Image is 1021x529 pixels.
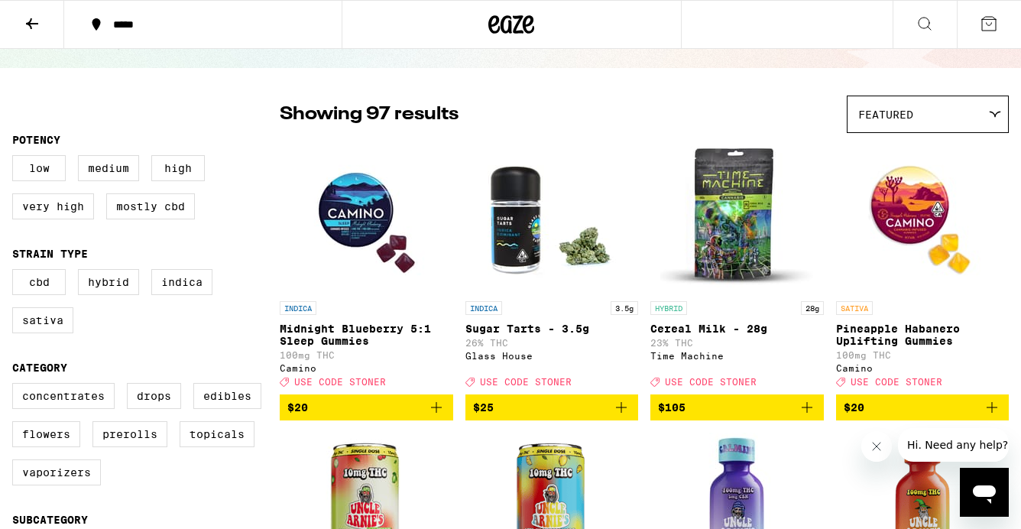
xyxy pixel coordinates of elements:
[12,514,88,526] legend: Subcategory
[280,350,453,360] p: 100mg THC
[280,301,316,315] p: INDICA
[287,401,308,414] span: $20
[650,338,824,348] p: 23% THC
[78,155,139,181] label: Medium
[836,363,1010,373] div: Camino
[151,269,212,295] label: Indica
[650,351,824,361] div: Time Machine
[78,269,139,295] label: Hybrid
[836,394,1010,420] button: Add to bag
[12,155,66,181] label: Low
[12,193,94,219] label: Very High
[480,377,572,387] span: USE CODE STONER
[280,394,453,420] button: Add to bag
[844,401,864,414] span: $20
[660,141,813,294] img: Time Machine - Cereal Milk - 28g
[801,301,824,315] p: 28g
[475,141,628,294] img: Glass House - Sugar Tarts - 3.5g
[12,421,80,447] label: Flowers
[280,323,453,347] p: Midnight Blueberry 5:1 Sleep Gummies
[851,377,942,387] span: USE CODE STONER
[12,307,73,333] label: Sativa
[290,141,442,294] img: Camino - Midnight Blueberry 5:1 Sleep Gummies
[193,383,261,409] label: Edibles
[658,401,686,414] span: $105
[465,141,639,394] a: Open page for Sugar Tarts - 3.5g from Glass House
[960,468,1009,517] iframe: Button to launch messaging window
[151,155,205,181] label: High
[858,109,913,121] span: Featured
[846,141,999,294] img: Camino - Pineapple Habanero Uplifting Gummies
[611,301,638,315] p: 3.5g
[465,301,502,315] p: INDICA
[650,323,824,335] p: Cereal Milk - 28g
[465,338,639,348] p: 26% THC
[106,193,195,219] label: Mostly CBD
[465,394,639,420] button: Add to bag
[836,301,873,315] p: SATIVA
[12,134,60,146] legend: Potency
[836,323,1010,347] p: Pineapple Habanero Uplifting Gummies
[280,102,459,128] p: Showing 97 results
[280,363,453,373] div: Camino
[650,141,824,394] a: Open page for Cereal Milk - 28g from Time Machine
[836,141,1010,394] a: Open page for Pineapple Habanero Uplifting Gummies from Camino
[12,383,115,409] label: Concentrates
[836,350,1010,360] p: 100mg THC
[92,421,167,447] label: Prerolls
[465,351,639,361] div: Glass House
[665,377,757,387] span: USE CODE STONER
[650,394,824,420] button: Add to bag
[12,269,66,295] label: CBD
[12,459,101,485] label: Vaporizers
[280,141,453,394] a: Open page for Midnight Blueberry 5:1 Sleep Gummies from Camino
[180,421,254,447] label: Topicals
[465,323,639,335] p: Sugar Tarts - 3.5g
[294,377,386,387] span: USE CODE STONER
[650,301,687,315] p: HYBRID
[898,428,1009,462] iframe: Message from company
[12,248,88,260] legend: Strain Type
[473,401,494,414] span: $25
[127,383,181,409] label: Drops
[12,362,67,374] legend: Category
[861,431,892,462] iframe: Close message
